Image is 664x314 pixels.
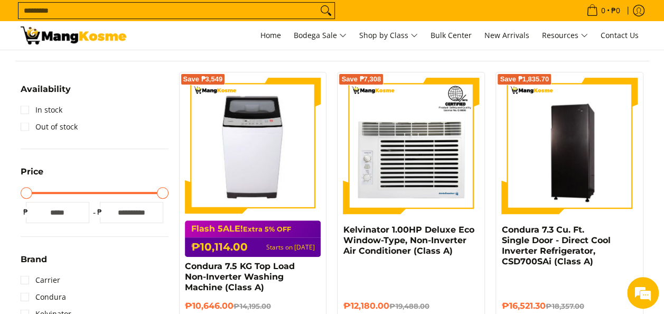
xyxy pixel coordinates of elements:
[501,225,610,266] a: Condura 7.3 Cu. Ft. Single Door - Direct Cool Inverter Refrigerator, CSD700SAi (Class A)
[484,30,529,40] span: New Arrivals
[425,21,477,50] a: Bulk Center
[501,79,638,213] img: Condura 7.3 Cu. Ft. Single Door - Direct Cool Inverter Refrigerator, CSD700SAi (Class A)
[343,301,479,311] h6: ₱12,180.00
[185,301,321,311] h6: ₱10,646.00
[354,21,423,50] a: Shop by Class
[21,168,43,176] span: Price
[137,21,644,50] nav: Main Menu
[431,30,472,40] span: Bulk Center
[183,76,223,82] span: Save ₱3,549
[21,255,47,272] summary: Open
[21,26,126,44] img: Class A | Mang Kosme
[600,7,607,14] span: 0
[479,21,535,50] a: New Arrivals
[288,21,352,50] a: Bodega Sale
[233,302,271,310] del: ₱14,195.00
[610,7,622,14] span: ₱0
[343,225,474,256] a: Kelvinator 1.00HP Deluxe Eco Window-Type, Non-Inverter Air Conditioner (Class A)
[189,78,317,214] img: condura-7.5kg-topload-non-inverter-washing-machine-class-c-full-view-mang-kosme
[343,78,479,214] img: Kelvinator 1.00HP Deluxe Eco Window-Type, Non-Inverter Air Conditioner (Class A)
[260,30,281,40] span: Home
[21,272,60,289] a: Carrier
[542,29,588,42] span: Resources
[583,5,623,16] span: •
[359,29,418,42] span: Shop by Class
[21,101,62,118] a: In stock
[341,76,381,82] span: Save ₱7,308
[545,302,584,310] del: ₱18,357.00
[95,207,105,217] span: ₱
[21,207,31,217] span: ₱
[185,261,295,292] a: Condura 7.5 KG Top Load Non-Inverter Washing Machine (Class A)
[389,302,429,310] del: ₱19,488.00
[21,255,47,264] span: Brand
[21,85,71,101] summary: Open
[255,21,286,50] a: Home
[500,76,549,82] span: Save ₱1,835.70
[294,29,347,42] span: Bodega Sale
[317,3,334,19] button: Search
[595,21,644,50] a: Contact Us
[601,30,639,40] span: Contact Us
[21,168,43,184] summary: Open
[21,289,66,306] a: Condura
[501,301,638,311] h6: ₱16,521.30
[21,118,78,135] a: Out of stock
[21,85,71,94] span: Availability
[537,21,593,50] a: Resources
